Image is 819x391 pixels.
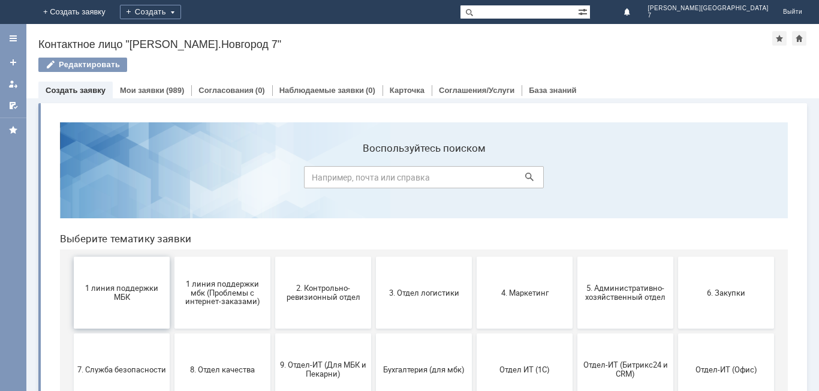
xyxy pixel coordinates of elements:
[366,86,375,95] div: (0)
[648,5,769,12] span: [PERSON_NAME][GEOGRAPHIC_DATA]
[128,166,216,193] span: 1 линия поддержки мбк (Проблемы с интернет-заказами)
[166,86,184,95] div: (989)
[4,74,23,94] a: Мои заявки
[628,221,724,293] button: Отдел-ИТ (Офис)
[4,53,23,72] a: Создать заявку
[198,86,254,95] a: Согласования
[329,252,418,261] span: Бухгалтерия (для мбк)
[531,171,619,189] span: 5. Административно-хозяйственный отдел
[225,144,321,216] button: 2. Контрольно-ревизионный отдел
[228,248,317,266] span: 9. Отдел-ИТ (Для МБК и Пекарни)
[4,96,23,115] a: Мои согласования
[529,86,576,95] a: База знаний
[527,221,623,293] button: Отдел-ИТ (Битрикс24 и CRM)
[120,86,164,95] a: Мои заявки
[527,144,623,216] button: 5. Административно-хозяйственный отдел
[124,297,220,369] button: Франчайзинг
[329,320,418,347] span: [PERSON_NAME]. Услуги ИТ для МБК (оформляет L1)
[128,252,216,261] span: 8. Отдел качества
[124,144,220,216] button: 1 линия поддержки мбк (Проблемы с интернет-заказами)
[23,297,119,369] button: Финансовый отдел
[27,171,116,189] span: 1 линия поддержки МБК
[430,252,519,261] span: Отдел ИТ (1С)
[578,5,590,17] span: Расширенный поиск
[426,221,522,293] button: Отдел ИТ (1С)
[390,86,424,95] a: Карточка
[792,31,806,46] div: Сделать домашней страницей
[228,324,317,342] span: Это соглашение не активно!
[279,86,364,95] a: Наблюдаемые заявки
[120,5,181,19] div: Создать
[430,329,519,338] span: не актуален
[326,144,421,216] button: 3. Отдел логистики
[426,297,522,369] button: не актуален
[628,144,724,216] button: 6. Закупки
[38,38,772,50] div: Контактное лицо "[PERSON_NAME].Новгород 7"
[254,53,493,76] input: Например, почта или справка
[326,221,421,293] button: Бухгалтерия (для мбк)
[531,248,619,266] span: Отдел-ИТ (Битрикс24 и CRM)
[426,144,522,216] button: 4. Маркетинг
[225,221,321,293] button: 9. Отдел-ИТ (Для МБК и Пекарни)
[648,12,769,19] span: 7
[27,329,116,338] span: Финансовый отдел
[254,29,493,41] label: Воспользуйтесь поиском
[225,297,321,369] button: Это соглашение не активно!
[46,86,106,95] a: Создать заявку
[124,221,220,293] button: 8. Отдел качества
[430,175,519,184] span: 4. Маркетинг
[23,144,119,216] button: 1 линия поддержки МБК
[128,329,216,338] span: Франчайзинг
[228,171,317,189] span: 2. Контрольно-ревизионный отдел
[329,175,418,184] span: 3. Отдел логистики
[631,175,720,184] span: 6. Закупки
[255,86,265,95] div: (0)
[27,252,116,261] span: 7. Служба безопасности
[631,252,720,261] span: Отдел-ИТ (Офис)
[23,221,119,293] button: 7. Служба безопасности
[326,297,421,369] button: [PERSON_NAME]. Услуги ИТ для МБК (оформляет L1)
[10,120,737,132] header: Выберите тематику заявки
[772,31,787,46] div: Добавить в избранное
[439,86,514,95] a: Соглашения/Услуги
